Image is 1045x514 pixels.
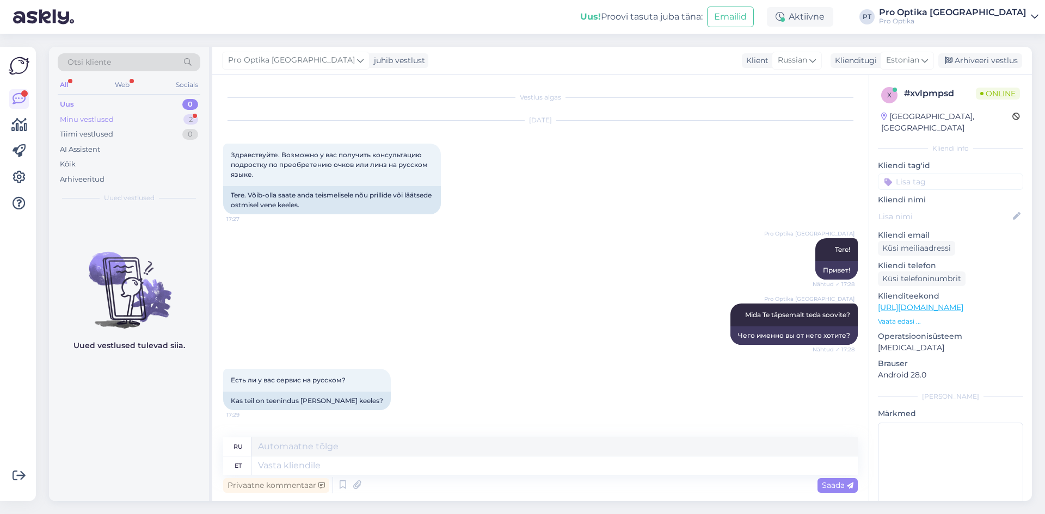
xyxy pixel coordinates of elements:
div: Kas teil on teenindus [PERSON_NAME] keeles? [223,392,391,410]
span: Pro Optika [GEOGRAPHIC_DATA] [764,230,855,238]
span: Otsi kliente [67,57,111,68]
div: Klienditugi [831,55,877,66]
a: [URL][DOMAIN_NAME] [878,302,963,312]
p: Android 28.0 [878,369,1023,381]
div: [GEOGRAPHIC_DATA], [GEOGRAPHIC_DATA] [881,111,1012,134]
p: Kliendi email [878,230,1023,241]
button: Emailid [707,7,754,27]
div: Kõik [60,159,76,170]
span: Tere! [835,245,850,253]
span: Estonian [886,54,919,66]
span: Pro Optika [GEOGRAPHIC_DATA] [228,54,355,66]
div: Pro Optika [879,17,1026,26]
img: Askly Logo [9,55,29,76]
div: 0 [182,129,198,140]
div: et [235,456,242,475]
div: Aktiivne [767,7,833,27]
div: PT [859,9,875,24]
div: Klient [742,55,769,66]
div: 0 [182,99,198,110]
input: Lisa nimi [878,210,1011,222]
div: Vestlus algas [223,92,858,102]
p: Kliendi telefon [878,260,1023,271]
div: [DATE] [223,115,858,125]
div: ru [233,437,243,456]
span: Online [976,88,1020,100]
div: Web [113,78,132,92]
div: Pro Optika [GEOGRAPHIC_DATA] [879,8,1026,17]
span: Saada [822,480,853,490]
div: Привет! [815,261,858,280]
div: Чего именно вы от него хотите? [730,326,858,345]
div: Tiimi vestlused [60,129,113,140]
div: Küsi telefoninumbrit [878,271,966,286]
span: Russian [778,54,807,66]
span: Здравствуйте. Возможно у вас получить консультацию подростку по преобретению очков или линз на ру... [231,151,429,178]
div: Uus [60,99,74,110]
span: 17:27 [226,215,267,223]
p: Märkmed [878,408,1023,419]
div: [PERSON_NAME] [878,392,1023,401]
div: AI Assistent [60,144,100,155]
span: Nähtud ✓ 17:28 [813,280,855,288]
span: 17:29 [226,411,267,419]
div: # xvlpmpsd [904,87,976,100]
p: Uued vestlused tulevad siia. [73,340,185,351]
span: Uued vestlused [104,193,155,203]
span: Nähtud ✓ 17:28 [813,345,855,354]
input: Lisa tag [878,174,1023,190]
p: Kliendi tag'id [878,160,1023,171]
div: Küsi meiliaadressi [878,241,955,256]
p: Brauser [878,358,1023,369]
b: Uus! [580,11,601,22]
p: Operatsioonisüsteem [878,331,1023,342]
div: 2 [183,114,198,125]
div: Proovi tasuta juba täna: [580,10,703,23]
p: Vaata edasi ... [878,317,1023,326]
div: Minu vestlused [60,114,114,125]
a: Pro Optika [GEOGRAPHIC_DATA]Pro Optika [879,8,1038,26]
div: Privaatne kommentaar [223,478,329,493]
div: juhib vestlust [370,55,425,66]
span: Есть ли у вас сервис на русском? [231,376,346,384]
img: No chats [49,232,209,330]
p: Kliendi nimi [878,194,1023,206]
p: [MEDICAL_DATA] [878,342,1023,354]
span: Mida Te täpsemalt teda soovite? [745,311,850,319]
span: Pro Optika [GEOGRAPHIC_DATA] [764,295,855,303]
div: Arhiveeritud [60,174,104,185]
span: x [887,91,892,99]
p: Klienditeekond [878,290,1023,302]
div: Kliendi info [878,144,1023,153]
div: All [58,78,70,92]
div: Arhiveeri vestlus [938,53,1022,68]
div: Tere. Võib-olla saate anda teismelisele nõu prillide või läätsede ostmisel vene keeles. [223,186,441,214]
div: Socials [174,78,200,92]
